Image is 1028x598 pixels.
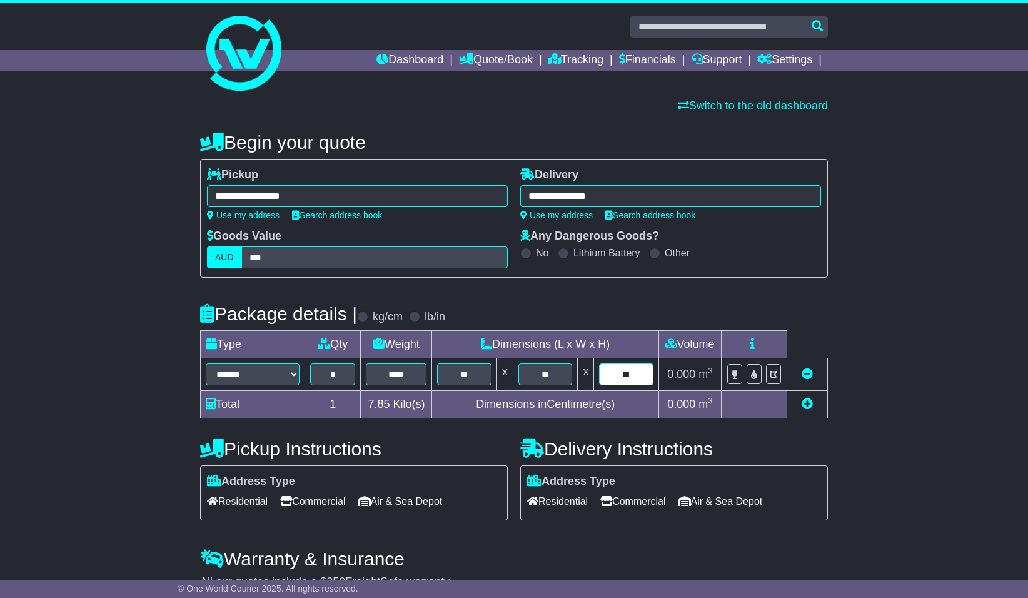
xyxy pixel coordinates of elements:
[698,368,713,380] span: m
[692,50,742,71] a: Support
[459,50,533,71] a: Quote/Book
[605,210,695,220] a: Search address book
[536,247,548,259] label: No
[573,247,640,259] label: Lithium Battery
[432,331,659,358] td: Dimensions (L x W x H)
[358,492,443,511] span: Air & Sea Depot
[578,358,594,391] td: x
[305,391,361,418] td: 1
[520,168,578,182] label: Delivery
[667,368,695,380] span: 0.000
[305,331,361,358] td: Qty
[201,331,305,358] td: Type
[678,492,763,511] span: Air & Sea Depot
[520,438,828,459] h4: Delivery Instructions
[326,575,345,588] span: 250
[708,366,713,375] sup: 3
[548,50,603,71] a: Tracking
[200,549,828,569] h4: Warranty & Insurance
[178,584,358,594] span: © One World Courier 2025. All rights reserved.
[201,391,305,418] td: Total
[527,475,615,489] label: Address Type
[520,230,659,243] label: Any Dangerous Goods?
[802,368,813,380] a: Remove this item
[207,168,258,182] label: Pickup
[368,398,390,410] span: 7.85
[665,247,690,259] label: Other
[207,475,295,489] label: Address Type
[425,310,445,324] label: lb/in
[432,391,659,418] td: Dimensions in Centimetre(s)
[619,50,676,71] a: Financials
[600,492,665,511] span: Commercial
[361,391,432,418] td: Kilo(s)
[757,50,812,71] a: Settings
[527,492,588,511] span: Residential
[667,398,695,410] span: 0.000
[373,310,403,324] label: kg/cm
[200,132,828,153] h4: Begin your quote
[361,331,432,358] td: Weight
[496,358,513,391] td: x
[802,398,813,410] a: Add new item
[708,396,713,405] sup: 3
[520,210,593,220] a: Use my address
[698,398,713,410] span: m
[658,331,721,358] td: Volume
[200,575,828,589] div: All our quotes include a $ FreightSafe warranty.
[292,210,382,220] a: Search address book
[207,246,242,268] label: AUD
[200,303,357,324] h4: Package details |
[280,492,345,511] span: Commercial
[207,230,281,243] label: Goods Value
[207,492,268,511] span: Residential
[200,438,508,459] h4: Pickup Instructions
[376,50,443,71] a: Dashboard
[207,210,280,220] a: Use my address
[678,99,828,112] a: Switch to the old dashboard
